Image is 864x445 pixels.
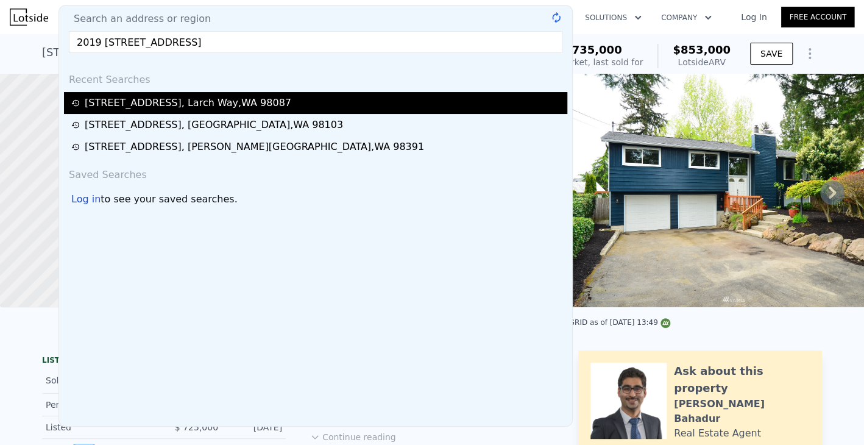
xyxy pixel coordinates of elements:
[42,44,278,61] div: [STREET_ADDRESS] , Larch Way , WA 98087
[781,7,854,27] a: Free Account
[175,422,218,432] span: $ 725,000
[543,56,643,68] div: Off Market, last sold for
[673,43,731,56] span: $853,000
[750,43,793,65] button: SAVE
[85,118,343,132] div: [STREET_ADDRESS] , [GEOGRAPHIC_DATA] , WA 98103
[46,372,154,388] div: Sold
[69,31,562,53] input: Enter an address, city, region, neighborhood or zip code
[46,421,154,433] div: Listed
[726,11,781,23] a: Log In
[42,355,286,368] div: LISTING & SALE HISTORY
[64,12,211,26] span: Search an address or region
[651,7,721,29] button: Company
[673,56,731,68] div: Lotside ARV
[46,399,154,411] div: Pending
[660,318,670,328] img: NWMLS Logo
[575,7,651,29] button: Solutions
[674,397,810,426] div: [PERSON_NAME] Bahadur
[564,43,622,56] span: $735,000
[71,192,101,207] div: Log in
[674,363,810,397] div: Ask about this property
[85,96,291,110] div: [STREET_ADDRESS] , Larch Way , WA 98087
[71,118,564,132] a: [STREET_ADDRESS], [GEOGRAPHIC_DATA],WA 98103
[71,96,564,110] a: [STREET_ADDRESS], Larch Way,WA 98087
[228,421,282,433] div: [DATE]
[674,426,761,441] div: Real Estate Agent
[10,9,48,26] img: Lotside
[798,41,822,66] button: Show Options
[64,158,567,187] div: Saved Searches
[71,140,564,154] a: [STREET_ADDRESS], [PERSON_NAME][GEOGRAPHIC_DATA],WA 98391
[310,431,396,443] button: Continue reading
[101,192,237,207] span: to see your saved searches.
[64,63,567,92] div: Recent Searches
[85,140,424,154] div: [STREET_ADDRESS] , [PERSON_NAME][GEOGRAPHIC_DATA] , WA 98391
